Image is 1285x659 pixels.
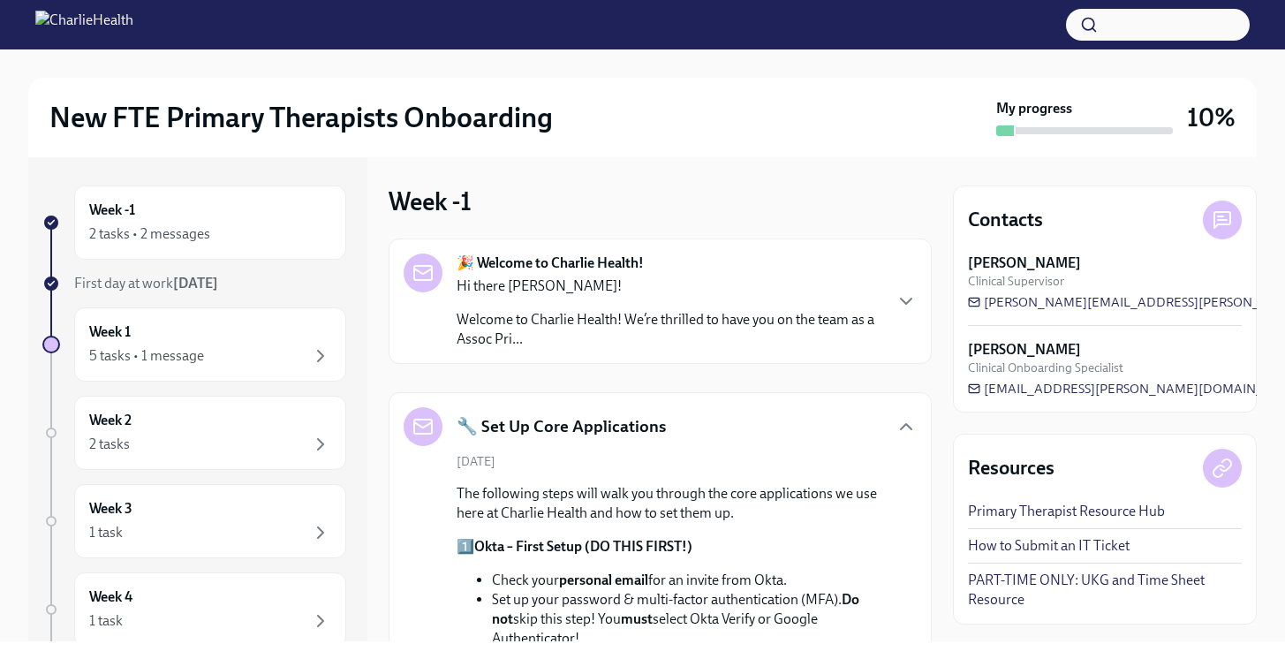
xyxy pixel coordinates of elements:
[621,610,653,627] strong: must
[89,523,123,542] div: 1 task
[89,411,132,430] h6: Week 2
[457,484,888,523] p: The following steps will walk you through the core applications we use here at Charlie Health and...
[457,415,666,438] h5: 🔧 Set Up Core Applications
[389,186,472,217] h3: Week -1
[173,275,218,292] strong: [DATE]
[492,571,888,590] li: Check your for an invite from Okta.
[74,275,218,292] span: First day at work
[42,274,346,293] a: First day at work[DATE]
[968,571,1242,610] a: PART-TIME ONLY: UKG and Time Sheet Resource
[968,254,1081,273] strong: [PERSON_NAME]
[559,572,648,588] strong: personal email
[457,537,888,557] p: 1️⃣
[89,611,123,631] div: 1 task
[42,186,346,260] a: Week -12 tasks • 2 messages
[42,396,346,470] a: Week 22 tasks
[968,360,1123,376] span: Clinical Onboarding Specialist
[457,254,644,273] strong: 🎉 Welcome to Charlie Health!
[457,276,881,296] p: Hi there [PERSON_NAME]!
[457,310,881,349] p: Welcome to Charlie Health! We’re thrilled to have you on the team as a Assoc Pri...
[1187,102,1236,133] h3: 10%
[89,435,130,454] div: 2 tasks
[89,587,132,607] h6: Week 4
[89,201,135,220] h6: Week -1
[35,11,133,39] img: CharlieHealth
[492,590,888,648] li: Set up your password & multi-factor authentication (MFA). skip this step! You select Okta Verify ...
[42,484,346,558] a: Week 31 task
[42,307,346,382] a: Week 15 tasks • 1 message
[49,100,553,135] h2: New FTE Primary Therapists Onboarding
[42,572,346,647] a: Week 41 task
[89,346,204,366] div: 5 tasks • 1 message
[89,322,131,342] h6: Week 1
[968,273,1064,290] span: Clinical Supervisor
[968,455,1054,481] h4: Resources
[457,453,495,470] span: [DATE]
[474,538,692,555] strong: Okta – First Setup (DO THIS FIRST!)
[968,207,1043,233] h4: Contacts
[996,99,1072,118] strong: My progress
[968,502,1165,521] a: Primary Therapist Resource Hub
[968,340,1081,360] strong: [PERSON_NAME]
[968,536,1130,556] a: How to Submit an IT Ticket
[89,224,210,244] div: 2 tasks • 2 messages
[89,499,132,519] h6: Week 3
